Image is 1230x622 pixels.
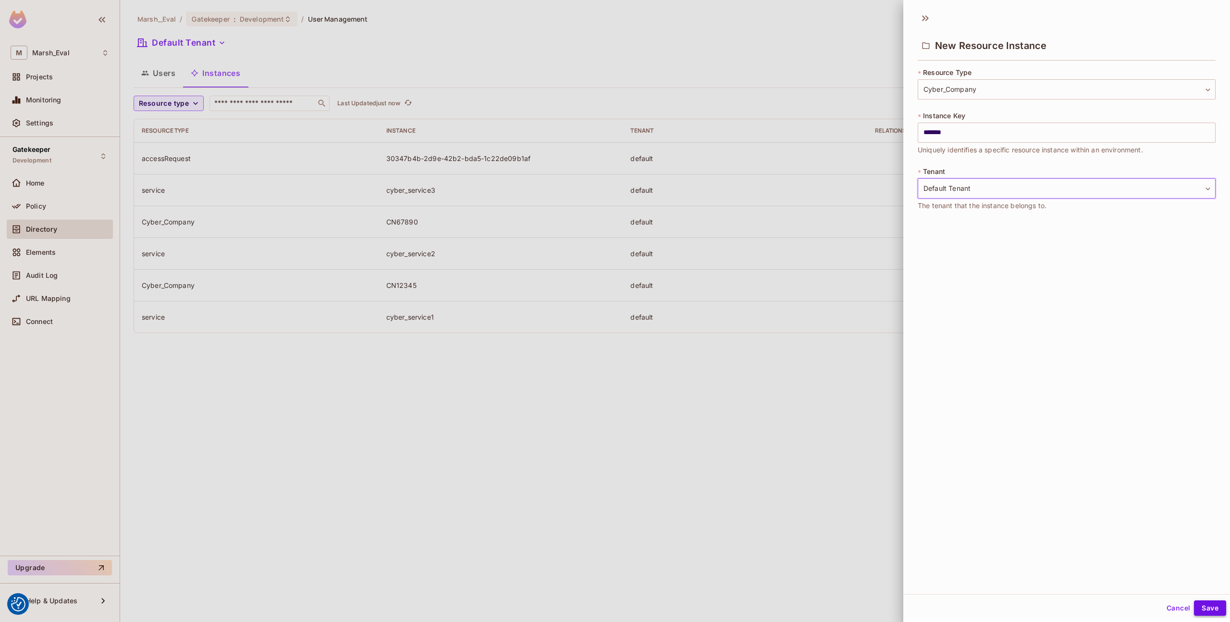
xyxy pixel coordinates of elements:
span: New Resource Instance [935,40,1046,51]
span: Tenant [923,168,945,175]
button: Consent Preferences [11,597,25,611]
button: Cancel [1163,600,1194,616]
div: Default Tenant [918,178,1216,199]
span: The tenant that the instance belongs to. [918,200,1046,211]
span: Resource Type [923,69,972,76]
span: Uniquely identifies a specific resource instance within an environment. [918,145,1143,155]
button: Save [1194,600,1226,616]
div: Cyber_Company [918,79,1216,100]
span: Instance Key [923,112,965,120]
img: Revisit consent button [11,597,25,611]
